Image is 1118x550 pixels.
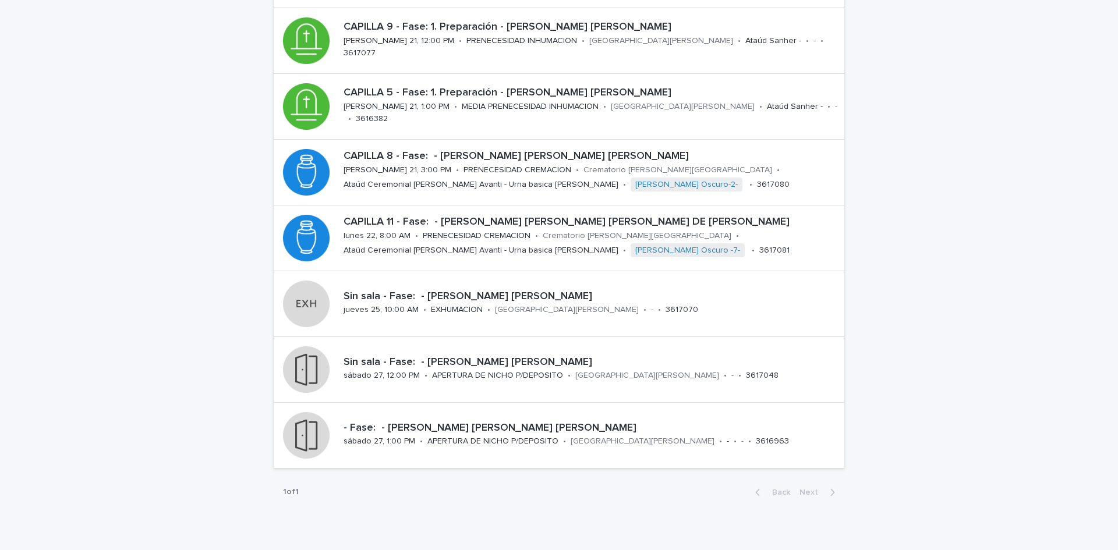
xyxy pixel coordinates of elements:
button: Back [746,487,795,498]
p: • [603,102,606,112]
p: 3617077 [344,48,376,58]
a: CAPILLA 5 - Fase: 1. Preparación - [PERSON_NAME] [PERSON_NAME][PERSON_NAME] 21, 1:00 PM•MEDIA PRE... [274,74,844,140]
p: [PERSON_NAME] 21, 3:00 PM [344,165,451,175]
p: lunes 22, 8:00 AM [344,231,411,241]
p: CAPILLA 8 - Fase: - [PERSON_NAME] [PERSON_NAME] [PERSON_NAME] [344,150,840,163]
p: • [454,102,457,112]
p: Ataúd Ceremonial [PERSON_NAME] Avanti - Urna basica [PERSON_NAME] [344,180,618,190]
p: • [719,437,722,446]
p: • [724,371,727,381]
p: • [738,36,741,46]
a: CAPILLA 8 - Fase: - [PERSON_NAME] [PERSON_NAME] [PERSON_NAME][PERSON_NAME] 21, 3:00 PM•PRENECESID... [274,140,844,205]
p: 3617080 [757,180,790,190]
p: CAPILLA 5 - Fase: 1. Preparación - [PERSON_NAME] [PERSON_NAME] [344,87,840,100]
p: • [827,102,830,112]
p: MEDIA PRENECESIDAD INHUMACION [462,102,599,112]
p: • [582,36,585,46]
p: [GEOGRAPHIC_DATA][PERSON_NAME] [571,437,714,446]
button: Next [795,487,844,498]
p: • [806,36,809,46]
span: Next [799,488,825,496]
p: • [777,165,780,175]
p: • [563,437,566,446]
p: CAPILLA 9 - Fase: 1. Preparación - [PERSON_NAME] [PERSON_NAME] [344,21,840,34]
p: • [643,305,646,315]
p: 3617081 [759,246,790,256]
p: • [623,246,626,256]
p: APERTURA DE NICHO P/DEPOSITO [427,437,558,446]
p: 3617070 [666,305,698,315]
p: • [749,180,752,190]
p: PRENECESIDAD CREMACION [464,165,571,175]
p: • [748,437,751,446]
a: [PERSON_NAME] Oscuro-2- [635,180,738,190]
p: 3616382 [356,114,388,124]
p: [GEOGRAPHIC_DATA][PERSON_NAME] [495,305,639,315]
p: - [835,102,837,112]
p: Crematorio [PERSON_NAME][GEOGRAPHIC_DATA] [543,231,731,241]
p: • [623,180,626,190]
a: CAPILLA 11 - Fase: - [PERSON_NAME] [PERSON_NAME] [PERSON_NAME] DE [PERSON_NAME]lunes 22, 8:00 AM•... [274,205,844,271]
p: 3616963 [756,437,789,446]
p: • [820,36,823,46]
p: - [813,36,816,46]
p: • [459,36,462,46]
p: • [736,231,739,241]
p: • [658,305,661,315]
a: CAPILLA 9 - Fase: 1. Preparación - [PERSON_NAME] [PERSON_NAME][PERSON_NAME] 21, 12:00 PM•PRENECES... [274,8,844,74]
span: Back [765,488,790,496]
p: jueves 25, 10:00 AM [344,305,419,315]
p: • [415,231,418,241]
p: Ataúd Sanher - [767,102,823,112]
p: Crematorio [PERSON_NAME][GEOGRAPHIC_DATA] [583,165,772,175]
p: 3617048 [746,371,779,381]
p: [GEOGRAPHIC_DATA][PERSON_NAME] [611,102,755,112]
p: • [734,437,737,446]
p: - [731,371,734,381]
p: • [487,305,490,315]
p: Ataúd Sanher - [745,36,801,46]
p: 1 of 1 [274,478,308,506]
p: • [576,165,579,175]
a: Sin sala - Fase: - [PERSON_NAME] [PERSON_NAME]jueves 25, 10:00 AM•EXHUMACION•[GEOGRAPHIC_DATA][PE... [274,271,844,337]
p: [PERSON_NAME] 21, 12:00 PM [344,36,454,46]
p: - [727,437,729,446]
p: Ataúd Ceremonial [PERSON_NAME] Avanti - Urna basica [PERSON_NAME] [344,246,618,256]
a: [PERSON_NAME] Oscuro -7- [635,246,740,256]
p: • [456,165,459,175]
a: - Fase: - [PERSON_NAME] [PERSON_NAME] [PERSON_NAME]sábado 27, 1:00 PM•APERTURA DE NICHO P/DEPOSIT... [274,403,844,469]
p: • [420,437,423,446]
p: - Fase: - [PERSON_NAME] [PERSON_NAME] [PERSON_NAME] [344,422,840,435]
p: • [423,305,426,315]
p: • [535,231,538,241]
p: APERTURA DE NICHO P/DEPOSITO [432,371,563,381]
p: EXHUMACION [431,305,483,315]
p: [GEOGRAPHIC_DATA][PERSON_NAME] [575,371,719,381]
p: sábado 27, 1:00 PM [344,437,415,446]
p: - [651,305,653,315]
p: [GEOGRAPHIC_DATA][PERSON_NAME] [589,36,733,46]
p: PRENECESIDAD CREMACION [423,231,530,241]
p: • [568,371,571,381]
a: Sin sala - Fase: - [PERSON_NAME] [PERSON_NAME]sábado 27, 12:00 PM•APERTURA DE NICHO P/DEPOSITO•[G... [274,337,844,403]
p: - [741,437,744,446]
p: • [759,102,762,112]
p: Sin sala - Fase: - [PERSON_NAME] [PERSON_NAME] [344,290,840,303]
p: • [738,371,741,381]
p: PRENECESIDAD INHUMACION [466,36,577,46]
p: CAPILLA 11 - Fase: - [PERSON_NAME] [PERSON_NAME] [PERSON_NAME] DE [PERSON_NAME] [344,216,840,229]
p: Sin sala - Fase: - [PERSON_NAME] [PERSON_NAME] [344,356,840,369]
p: • [752,246,755,256]
p: sábado 27, 12:00 PM [344,371,420,381]
p: [PERSON_NAME] 21, 1:00 PM [344,102,450,112]
p: • [424,371,427,381]
p: • [348,114,351,124]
